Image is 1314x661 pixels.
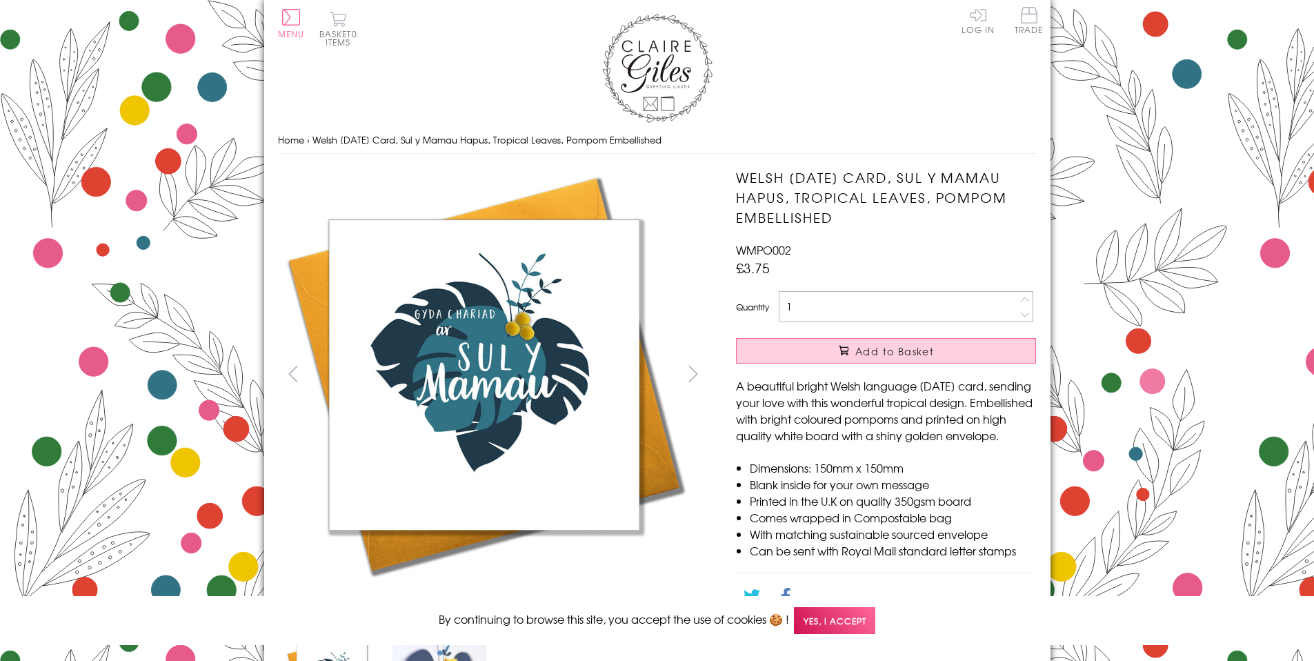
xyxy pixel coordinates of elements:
[750,460,1036,476] li: Dimensions: 150mm x 150mm
[736,258,770,277] span: £3.75
[278,133,304,146] a: Home
[1015,7,1044,37] a: Trade
[962,7,995,34] a: Log In
[736,241,791,258] span: WMPO002
[750,493,1036,509] li: Printed in the U.K on quality 350gsm board
[277,168,691,582] img: Welsh Mother's Day Card, Sul y Mamau Hapus, Tropical Leaves, Pompom Embellished
[677,358,708,389] button: next
[278,28,305,40] span: Menu
[307,133,310,146] span: ›
[736,168,1036,227] h1: Welsh [DATE] Card, Sul y Mamau Hapus, Tropical Leaves, Pompom Embellished
[736,301,769,313] label: Quantity
[319,11,357,46] button: Basket0 items
[736,377,1036,444] p: A beautiful bright Welsh language [DATE] card, sending your love with this wonderful tropical des...
[278,9,305,38] button: Menu
[278,358,309,389] button: prev
[794,607,875,634] span: Yes, I accept
[326,28,357,48] span: 0 items
[602,14,713,123] img: Claire Giles Greetings Cards
[708,168,1122,582] img: Welsh Mother's Day Card, Sul y Mamau Hapus, Tropical Leaves, Pompom Embellished
[1015,7,1044,34] span: Trade
[750,526,1036,542] li: With matching sustainable sourced envelope
[736,338,1036,364] button: Add to Basket
[750,509,1036,526] li: Comes wrapped in Compostable bag
[750,476,1036,493] li: Blank inside for your own message
[855,344,934,358] span: Add to Basket
[312,133,661,146] span: Welsh [DATE] Card, Sul y Mamau Hapus, Tropical Leaves, Pompom Embellished
[278,126,1037,155] nav: breadcrumbs
[750,542,1036,559] li: Can be sent with Royal Mail standard letter stamps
